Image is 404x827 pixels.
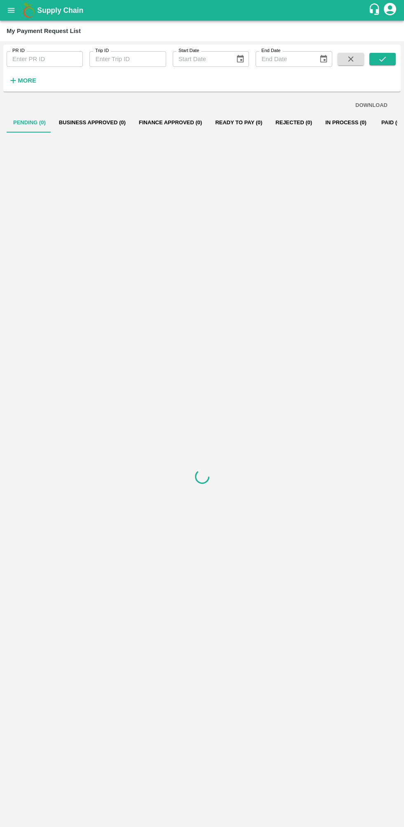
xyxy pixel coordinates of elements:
[7,73,38,88] button: More
[269,113,319,133] button: Rejected (0)
[7,51,83,67] input: Enter PR ID
[7,26,81,36] div: My Payment Request List
[233,51,248,67] button: Choose date
[209,113,269,133] button: Ready To Pay (0)
[95,47,109,54] label: Trip ID
[18,77,36,84] strong: More
[261,47,280,54] label: End Date
[2,1,21,20] button: open drawer
[37,5,368,16] a: Supply Chain
[352,98,391,113] button: DOWNLOAD
[256,51,312,67] input: End Date
[319,113,373,133] button: In Process (0)
[132,113,209,133] button: Finance Approved (0)
[12,47,25,54] label: PR ID
[173,51,229,67] input: Start Date
[383,2,397,19] div: account of current user
[7,113,52,133] button: Pending (0)
[21,2,37,19] img: logo
[37,6,83,14] b: Supply Chain
[316,51,331,67] button: Choose date
[368,3,383,18] div: customer-support
[179,47,199,54] label: Start Date
[52,113,132,133] button: Business Approved (0)
[89,51,166,67] input: Enter Trip ID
